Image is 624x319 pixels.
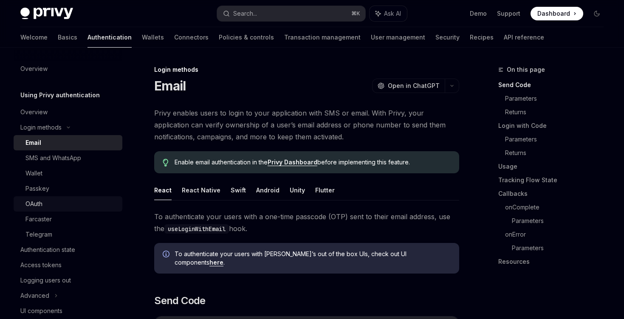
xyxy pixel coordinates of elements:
[512,214,610,228] a: Parameters
[498,78,610,92] a: Send Code
[498,160,610,173] a: Usage
[14,242,122,257] a: Authentication state
[384,9,401,18] span: Ask AI
[284,27,361,48] a: Transaction management
[20,291,49,301] div: Advanced
[256,180,280,200] button: Android
[20,260,62,270] div: Access tokens
[154,180,172,200] button: React
[25,138,41,148] div: Email
[20,107,48,117] div: Overview
[470,27,494,48] a: Recipes
[351,10,360,17] span: ⌘ K
[20,245,75,255] div: Authentication state
[88,27,132,48] a: Authentication
[25,153,81,163] div: SMS and WhatsApp
[14,303,122,319] a: UI components
[25,199,42,209] div: OAuth
[372,79,445,93] button: Open in ChatGPT
[505,92,610,105] a: Parameters
[505,200,610,214] a: onComplete
[14,257,122,273] a: Access tokens
[531,7,583,20] a: Dashboard
[505,105,610,119] a: Returns
[435,27,460,48] a: Security
[154,78,186,93] h1: Email
[25,183,49,194] div: Passkey
[175,250,451,267] span: To authenticate your users with [PERSON_NAME]’s out of the box UIs, check out UI components .
[371,27,425,48] a: User management
[498,119,610,133] a: Login with Code
[14,196,122,212] a: OAuth
[268,158,317,166] a: Privy Dashboard
[217,6,365,21] button: Search...⌘K
[20,90,100,100] h5: Using Privy authentication
[142,27,164,48] a: Wallets
[20,64,48,74] div: Overview
[590,7,604,20] button: Toggle dark mode
[164,224,229,234] code: useLoginWithEmail
[315,180,335,200] button: Flutter
[209,259,223,266] a: here
[219,27,274,48] a: Policies & controls
[14,212,122,227] a: Farcaster
[20,27,48,48] a: Welcome
[14,150,122,166] a: SMS and WhatsApp
[20,275,71,285] div: Logging users out
[154,294,206,308] span: Send Code
[497,9,520,18] a: Support
[537,9,570,18] span: Dashboard
[14,135,122,150] a: Email
[182,180,220,200] button: React Native
[20,122,62,133] div: Login methods
[498,187,610,200] a: Callbacks
[14,104,122,120] a: Overview
[388,82,440,90] span: Open in ChatGPT
[505,133,610,146] a: Parameters
[14,227,122,242] a: Telegram
[14,181,122,196] a: Passkey
[25,229,52,240] div: Telegram
[20,306,62,316] div: UI components
[498,173,610,187] a: Tracking Flow State
[504,27,544,48] a: API reference
[507,65,545,75] span: On this page
[505,228,610,241] a: onError
[58,27,77,48] a: Basics
[154,107,459,143] span: Privy enables users to login to your application with SMS or email. With Privy, your application ...
[512,241,610,255] a: Parameters
[25,168,42,178] div: Wallet
[233,8,257,19] div: Search...
[163,159,169,167] svg: Tip
[470,9,487,18] a: Demo
[498,255,610,268] a: Resources
[14,273,122,288] a: Logging users out
[163,251,171,259] svg: Info
[174,27,209,48] a: Connectors
[25,214,52,224] div: Farcaster
[154,65,459,74] div: Login methods
[14,61,122,76] a: Overview
[290,180,305,200] button: Unity
[20,8,73,20] img: dark logo
[154,211,459,234] span: To authenticate your users with a one-time passcode (OTP) sent to their email address, use the hook.
[14,166,122,181] a: Wallet
[505,146,610,160] a: Returns
[370,6,407,21] button: Ask AI
[231,180,246,200] button: Swift
[175,158,451,167] span: Enable email authentication in the before implementing this feature.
